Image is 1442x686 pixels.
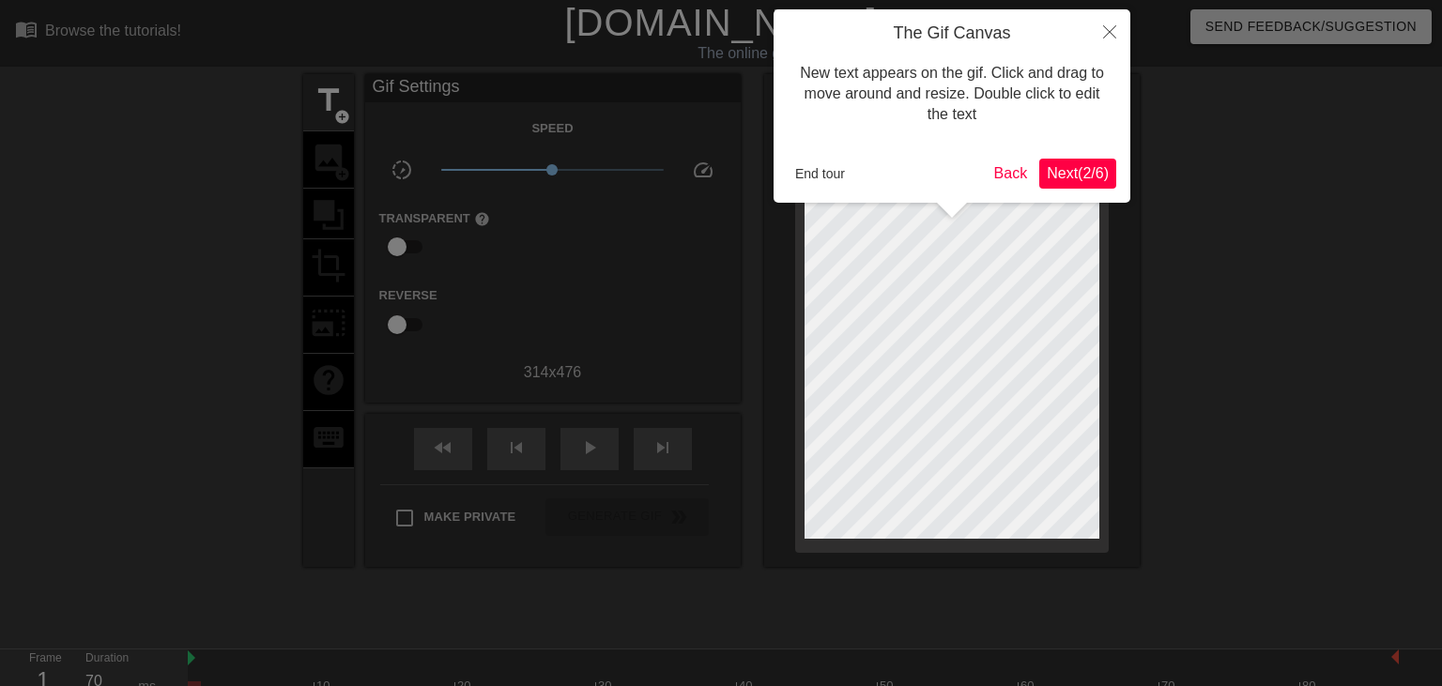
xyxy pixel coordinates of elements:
[1047,165,1109,181] span: Next ( 2 / 6 )
[788,160,852,188] button: End tour
[788,44,1116,145] div: New text appears on the gif. Click and drag to move around and resize. Double click to edit the text
[1039,159,1116,189] button: Next
[987,159,1035,189] button: Back
[788,23,1116,44] h4: The Gif Canvas
[1089,9,1130,53] button: Close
